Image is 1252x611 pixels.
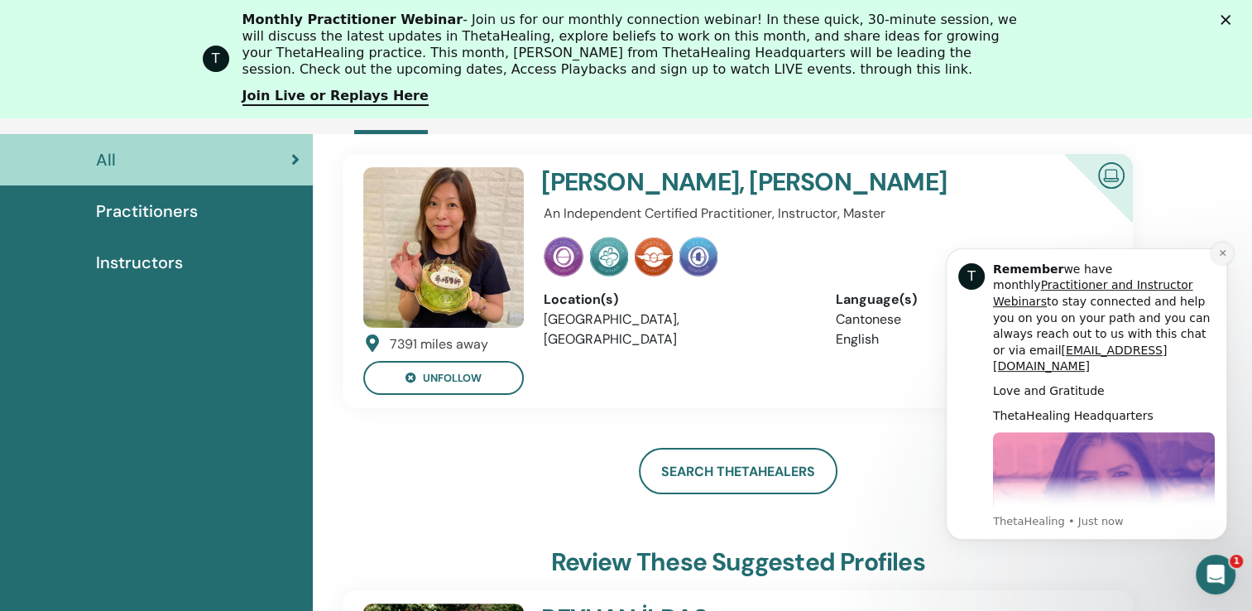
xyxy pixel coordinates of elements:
[96,250,183,275] span: Instructors
[390,334,488,354] div: 7391 miles away
[242,12,1024,78] div: - Join us for our monthly connection webinar! In these quick, 30-minute session, we will discuss ...
[363,361,524,395] button: unfollow
[639,448,837,494] a: Search ThetaHealers
[1230,555,1243,568] span: 1
[242,12,463,27] b: Monthly Practitioner Webinar
[96,199,198,224] span: Practitioners
[544,204,1102,224] p: An Independent Certified Practitioner, Instructor, Master
[836,290,1102,310] div: Language(s)
[96,147,116,172] span: All
[1091,156,1131,193] img: Certified Online Instructor
[1196,555,1235,594] iframe: Intercom live chat
[1038,154,1133,249] div: Certified Online Instructor
[836,330,1102,349] li: English
[551,547,925,577] h3: Review these suggested profiles
[242,88,429,106] a: Join Live or Replays Here
[1221,15,1237,25] div: Close
[541,167,1007,197] h4: [PERSON_NAME], [PERSON_NAME]
[836,310,1102,330] li: Cantonese
[921,224,1252,566] iframe: Intercom notifications message
[203,46,229,72] div: Profile image for ThetaHealing
[544,290,810,310] div: Location(s)
[544,310,810,349] li: [GEOGRAPHIC_DATA], [GEOGRAPHIC_DATA]
[363,167,524,328] img: default.jpg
